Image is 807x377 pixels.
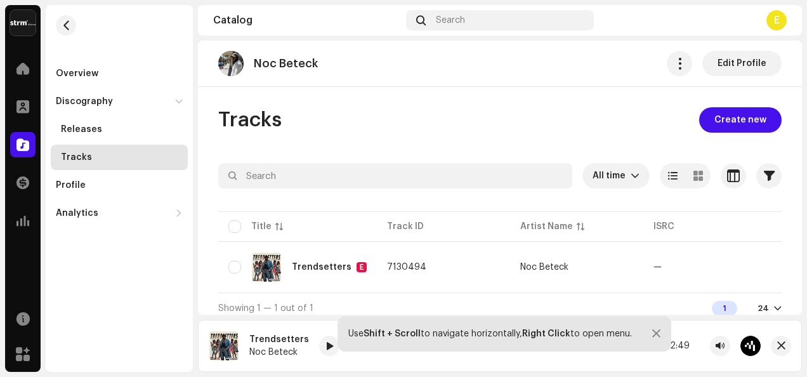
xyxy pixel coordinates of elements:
div: 02:49 [657,341,690,351]
div: dropdown trigger [631,163,640,189]
re-m-nav-item: Profile [51,173,188,198]
re-m-nav-item: Releases [51,117,188,142]
div: E [766,10,787,30]
div: Analytics [56,208,98,218]
div: Title [251,220,272,233]
span: Showing 1 — 1 out of 1 [218,304,313,313]
div: Artist Name [520,220,573,233]
div: Overview [56,69,98,79]
div: Trendsetters [292,263,351,272]
div: Catalog [213,15,401,25]
button: Create new [699,107,782,133]
img: d621d056-d7e3-4b7d-b18b-f7f86eedae53 [209,331,239,361]
img: 408b884b-546b-4518-8448-1008f9c76b02 [10,10,36,36]
div: E [357,262,367,272]
button: Edit Profile [702,51,782,76]
re-m-nav-item: Tracks [51,145,188,170]
span: Edit Profile [718,51,766,76]
div: 24 [758,303,769,314]
img: d3044e7e-e34e-4bf6-bd45-eea85ba8552c [218,51,244,76]
re-m-nav-dropdown: Analytics [51,201,188,226]
div: — [653,263,662,272]
div: Releases [61,124,102,135]
input: Search [218,163,572,189]
div: Trendsetters [249,334,309,345]
p: Noc Beteck [254,57,318,70]
div: 1 [712,301,737,316]
div: Noc Beteck [249,347,309,357]
span: 7130494 [387,263,426,272]
re-m-nav-item: Overview [51,61,188,86]
img: d621d056-d7e3-4b7d-b18b-f7f86eedae53 [251,252,282,282]
div: Discography [56,96,113,107]
re-m-nav-dropdown: Discography [51,89,188,170]
span: All time [593,163,631,189]
div: Tracks [61,152,92,162]
span: Create new [714,107,766,133]
div: Noc Beteck [520,263,568,272]
span: Search [436,15,465,25]
div: Profile [56,180,86,190]
span: Tracks [218,107,282,133]
span: Noc Beteck [520,263,633,272]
